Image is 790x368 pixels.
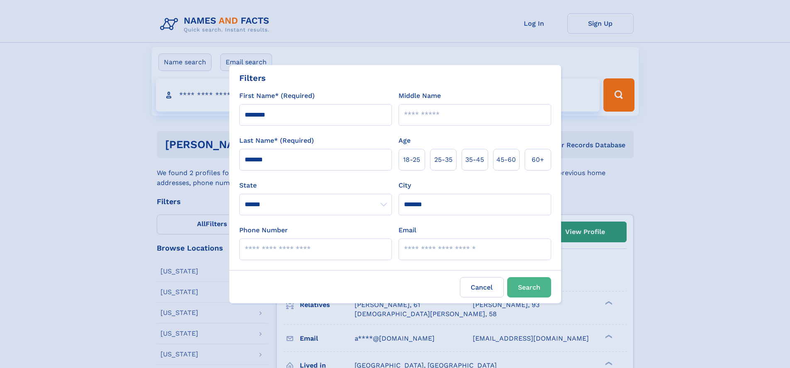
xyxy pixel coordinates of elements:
[460,277,504,297] label: Cancel
[507,277,551,297] button: Search
[399,136,411,146] label: Age
[434,155,452,165] span: 25‑35
[239,225,288,235] label: Phone Number
[239,136,314,146] label: Last Name* (Required)
[239,72,266,84] div: Filters
[532,155,544,165] span: 60+
[399,225,416,235] label: Email
[403,155,420,165] span: 18‑25
[399,180,411,190] label: City
[239,180,392,190] label: State
[496,155,516,165] span: 45‑60
[465,155,484,165] span: 35‑45
[239,91,315,101] label: First Name* (Required)
[399,91,441,101] label: Middle Name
